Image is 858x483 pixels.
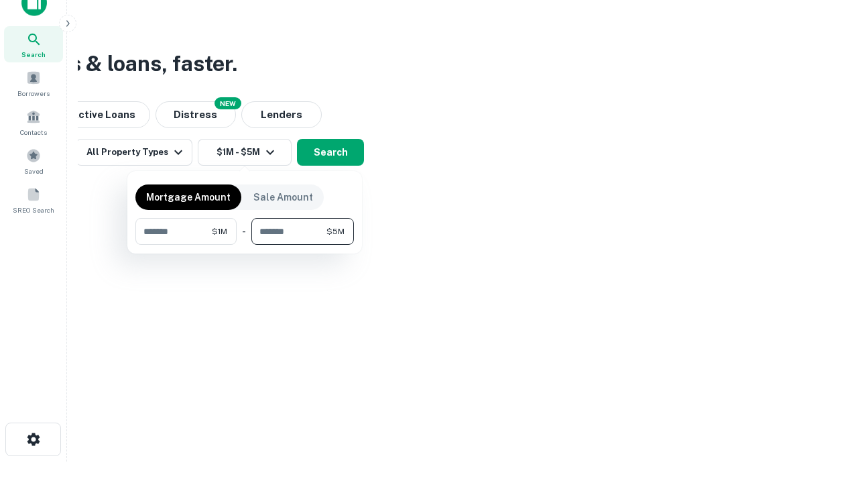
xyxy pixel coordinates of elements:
[212,225,227,237] span: $1M
[326,225,345,237] span: $5M
[146,190,231,205] p: Mortgage Amount
[791,376,858,440] iframe: Chat Widget
[253,190,313,205] p: Sale Amount
[242,218,246,245] div: -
